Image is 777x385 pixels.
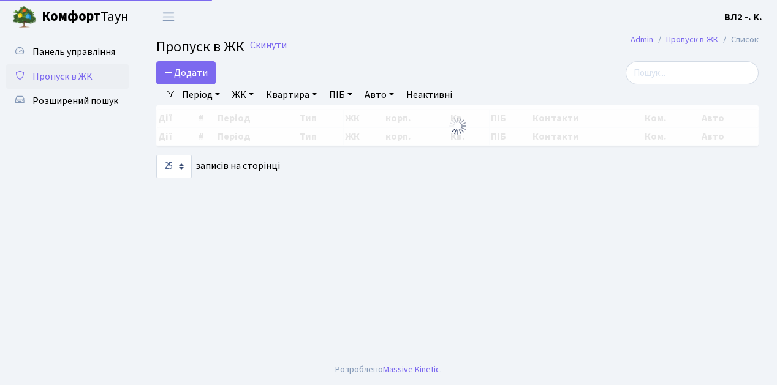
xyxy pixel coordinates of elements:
[164,66,208,80] span: Додати
[631,33,653,46] a: Admin
[42,7,100,26] b: Комфорт
[32,45,115,59] span: Панель управління
[724,10,762,24] a: ВЛ2 -. К.
[156,155,280,178] label: записів на сторінці
[6,89,129,113] a: Розширений пошук
[227,84,259,105] a: ЖК
[718,33,759,47] li: Список
[156,155,192,178] select: записів на сторінці
[153,7,184,27] button: Переключити навігацію
[401,84,457,105] a: Неактивні
[156,61,216,84] a: Додати
[6,40,129,64] a: Панель управління
[383,363,440,376] a: Massive Kinetic
[626,61,759,84] input: Пошук...
[324,84,357,105] a: ПІБ
[32,94,118,108] span: Розширений пошук
[335,363,442,376] div: Розроблено .
[6,64,129,89] a: Пропуск в ЖК
[360,84,399,105] a: Авто
[250,40,287,51] a: Скинути
[156,36,244,58] span: Пропуск в ЖК
[177,84,225,105] a: Період
[612,27,777,53] nav: breadcrumb
[448,116,468,136] img: Обробка...
[32,70,93,83] span: Пропуск в ЖК
[666,33,718,46] a: Пропуск в ЖК
[42,7,129,28] span: Таун
[724,10,762,24] b: ВЛ2 -. К.
[261,84,322,105] a: Квартира
[12,5,37,29] img: logo.png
